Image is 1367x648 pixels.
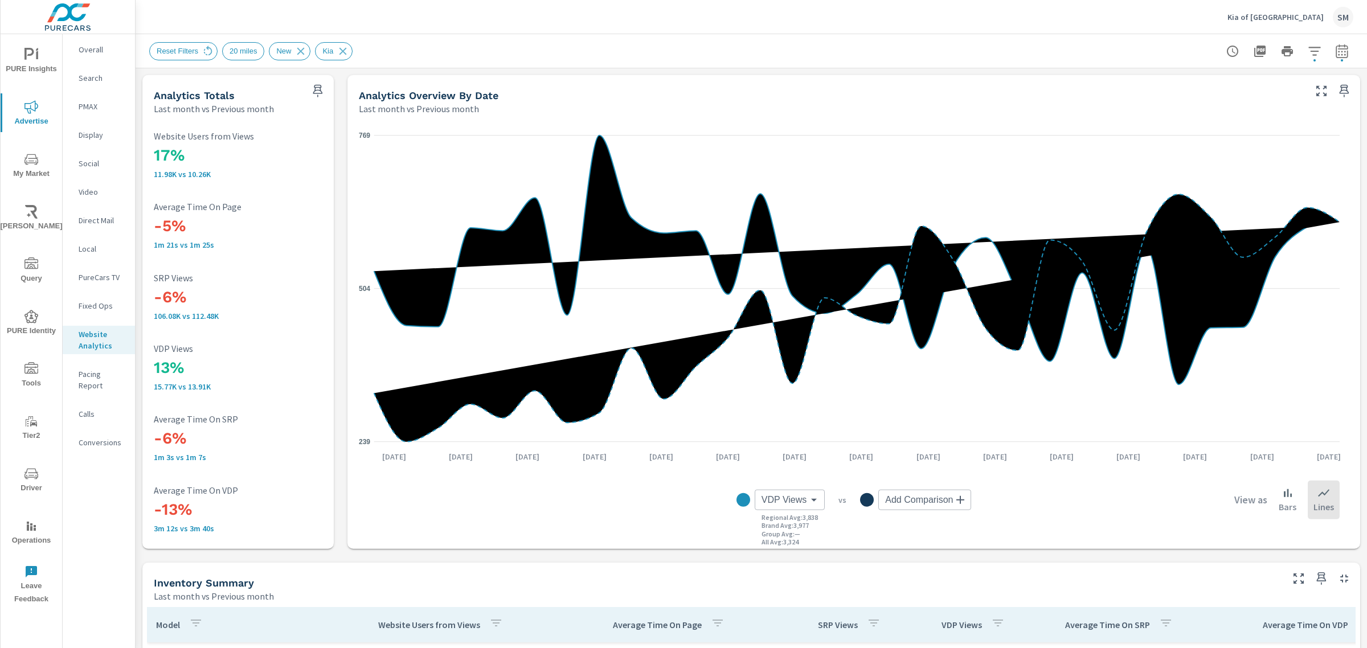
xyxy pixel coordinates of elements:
[63,41,135,58] div: Overall
[755,490,825,510] div: VDP Views
[79,72,126,84] p: Search
[1331,40,1353,63] button: Select Date Range
[641,451,681,462] p: [DATE]
[154,273,322,283] p: SRP Views
[79,408,126,420] p: Calls
[1312,82,1331,100] button: Make Fullscreen
[4,153,59,181] span: My Market
[63,98,135,115] div: PMAX
[359,102,479,116] p: Last month vs Previous month
[63,126,135,143] div: Display
[359,285,370,293] text: 504
[79,300,126,311] p: Fixed Ops
[269,47,298,55] span: New
[63,297,135,314] div: Fixed Ops
[441,451,481,462] p: [DATE]
[154,202,322,212] p: Average Time On Page
[149,42,218,60] div: Reset Filters
[154,311,322,321] p: 106,082 vs 112,477
[1234,494,1267,506] h6: View as
[156,619,180,630] p: Model
[762,514,818,522] p: Regional Avg : 3,838
[63,183,135,200] div: Video
[359,89,498,101] h5: Analytics Overview By Date
[63,326,135,354] div: Website Analytics
[885,494,953,506] span: Add Comparison
[4,415,59,442] span: Tier2
[1227,12,1324,22] p: Kia of [GEOGRAPHIC_DATA]
[825,495,860,505] p: vs
[1312,569,1331,588] span: Save this to your personalized report
[1,34,62,610] div: nav menu
[154,146,322,165] h3: 17%
[154,170,322,179] p: 11,983 vs 10,264
[775,451,815,462] p: [DATE]
[154,524,322,533] p: 3m 12s vs 3m 40s
[1303,40,1326,63] button: Apply Filters
[908,451,948,462] p: [DATE]
[154,414,322,424] p: Average Time On SRP
[154,500,322,519] h3: -13%
[1249,40,1271,63] button: "Export Report to PDF"
[63,434,135,451] div: Conversions
[613,619,702,630] p: Average Time On Page
[154,102,274,116] p: Last month vs Previous month
[79,186,126,198] p: Video
[1335,82,1353,100] span: Save this to your personalized report
[154,577,254,589] h5: Inventory Summary
[154,288,322,307] h3: -6%
[1042,451,1082,462] p: [DATE]
[4,362,59,390] span: Tools
[309,82,327,100] span: Save this to your personalized report
[79,215,126,226] p: Direct Mail
[154,343,322,354] p: VDP Views
[63,212,135,229] div: Direct Mail
[841,451,881,462] p: [DATE]
[154,89,235,101] h5: Analytics Totals
[63,405,135,423] div: Calls
[154,358,322,378] h3: 13%
[762,522,809,530] p: Brand Avg : 3,977
[1335,569,1353,588] button: Minimize Widget
[79,272,126,283] p: PureCars TV
[154,216,322,236] h3: -5%
[63,366,135,394] div: Pacing Report
[150,47,205,55] span: Reset Filters
[63,155,135,172] div: Social
[4,257,59,285] span: Query
[359,438,370,446] text: 239
[708,451,748,462] p: [DATE]
[154,382,322,391] p: 15,774 vs 13,906
[4,205,59,233] span: [PERSON_NAME]
[1065,619,1150,630] p: Average Time On SRP
[154,240,322,249] p: 1m 21s vs 1m 25s
[63,269,135,286] div: PureCars TV
[79,243,126,255] p: Local
[1175,451,1215,462] p: [DATE]
[79,437,126,448] p: Conversions
[762,530,800,538] p: Group Avg : —
[223,47,264,55] span: 20 miles
[942,619,982,630] p: VDP Views
[762,494,807,506] span: VDP Views
[1309,451,1349,462] p: [DATE]
[1279,500,1296,514] p: Bars
[1276,40,1299,63] button: Print Report
[4,519,59,547] span: Operations
[1263,619,1348,630] p: Average Time On VDP
[878,490,971,510] div: Add Comparison
[1290,569,1308,588] button: Make Fullscreen
[975,451,1015,462] p: [DATE]
[315,42,353,60] div: Kia
[154,429,322,448] h3: -6%
[4,48,59,76] span: PURE Insights
[154,589,274,603] p: Last month vs Previous month
[818,619,858,630] p: SRP Views
[79,368,126,391] p: Pacing Report
[63,69,135,87] div: Search
[374,451,414,462] p: [DATE]
[154,485,322,495] p: Average Time On VDP
[1333,7,1353,27] div: SM
[79,129,126,141] p: Display
[575,451,615,462] p: [DATE]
